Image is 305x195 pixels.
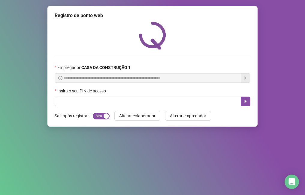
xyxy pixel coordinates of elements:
[243,99,248,104] span: caret-right
[165,111,211,121] button: Alterar empregador
[119,112,156,119] span: Alterar colaborador
[285,175,299,189] div: Open Intercom Messenger
[170,112,206,119] span: Alterar empregador
[55,111,93,121] label: Sair após registrar
[58,76,62,80] span: info-circle
[81,65,131,70] strong: CASA DA CONSTRUÇÃO 1
[55,12,250,19] div: Registro de ponto web
[55,88,110,94] label: Insira o seu PIN de acesso
[57,64,131,71] span: Empregador :
[139,22,166,49] img: QRPoint
[114,111,160,121] button: Alterar colaborador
